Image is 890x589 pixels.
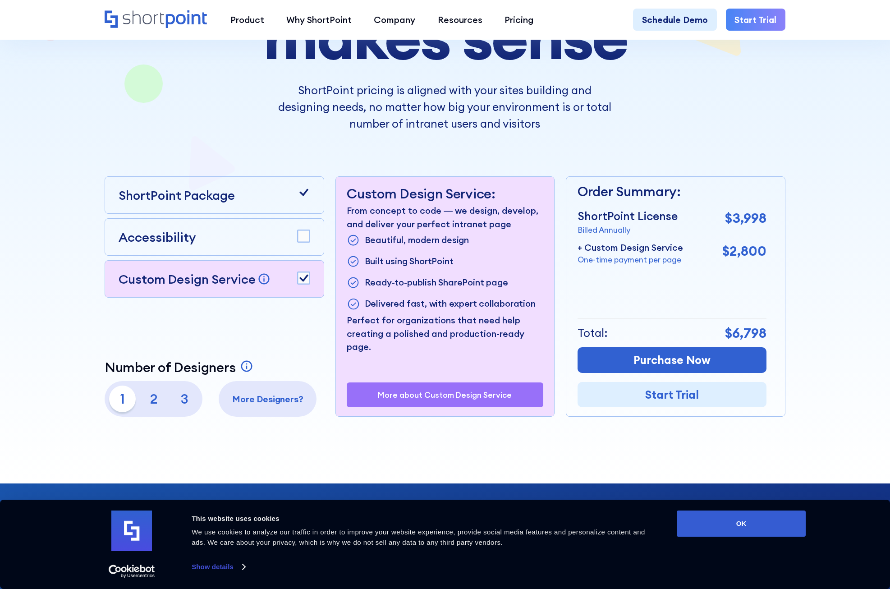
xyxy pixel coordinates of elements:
a: Company [363,9,427,31]
p: Custom Design Service [119,271,256,287]
a: Product [219,9,275,31]
a: More about Custom Design Service [378,391,512,400]
p: Ready-to-publish SharePoint page [365,276,508,290]
p: From concept to code — we design, develop, and deliver your perfect intranet page [347,204,543,230]
p: Billed Annually [578,225,678,236]
p: Accessibility [119,228,196,246]
p: Order Summary: [578,181,766,201]
p: Perfect for organizations that need help creating a polished and production-ready page. [347,313,543,354]
p: 2 [140,386,167,412]
a: Pricing [493,9,544,31]
p: $3,998 [725,208,766,228]
p: One-time payment per page [578,254,683,266]
p: Built using ShortPoint [365,254,454,269]
p: More Designers? [223,392,312,406]
p: ShortPoint pricing is aligned with your sites building and designing needs, no matter how big you... [278,82,612,132]
a: Start Trial [726,9,785,31]
a: Purchase Now [578,347,766,373]
p: Number of Designers [105,359,235,376]
a: Schedule Demo [633,9,716,31]
span: We use cookies to analyze our traffic in order to improve your website experience, provide social... [192,528,645,546]
a: Home [105,10,208,29]
a: Start Trial [578,382,766,408]
img: logo [111,511,152,551]
a: Resources [427,9,493,31]
div: Pricing [505,13,533,27]
div: Product [230,13,264,27]
a: Why ShortPoint [275,9,362,31]
p: ShortPoint License [578,208,678,225]
button: OK [677,511,806,537]
div: Why ShortPoint [286,13,352,27]
p: + Custom Design Service [578,241,683,254]
p: Custom Design Service: [347,186,543,202]
p: 1 [109,386,136,412]
div: Company [374,13,415,27]
p: ShortPoint Package [119,186,235,204]
p: Total: [578,325,608,341]
p: Beautiful, modern design [365,233,469,248]
a: Show details [192,560,245,574]
a: Number of Designers [105,359,256,376]
p: $2,800 [722,241,766,261]
p: Delivered fast, with expert collaboration [365,297,536,311]
p: $6,798 [725,323,766,343]
div: This website uses cookies [192,513,656,524]
p: 3 [171,386,198,412]
div: Resources [438,13,482,27]
a: Usercentrics Cookiebot - opens in a new window [92,565,171,578]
